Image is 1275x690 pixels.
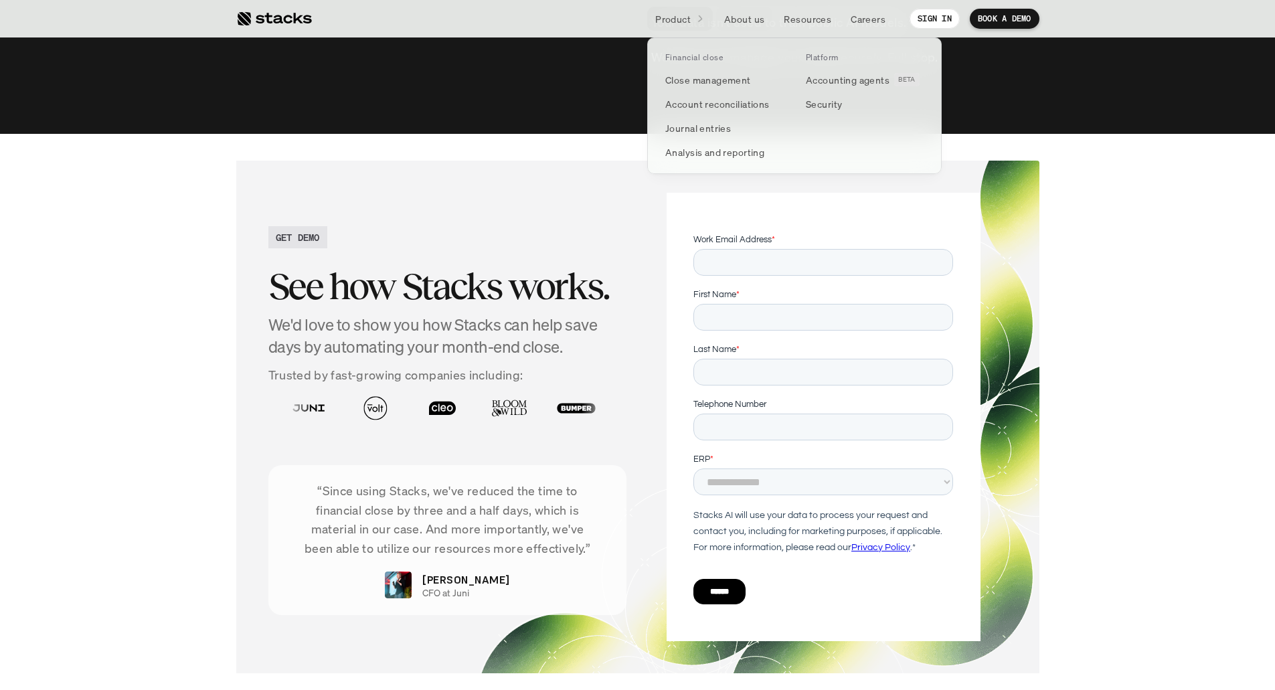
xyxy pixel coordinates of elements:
p: Financial close [665,53,723,62]
p: Close management [665,73,751,87]
h4: We'd love to show you how Stacks can help save days by automating your month-end close. [268,314,627,359]
p: Account reconciliations [665,97,770,111]
a: BOOK A DEMO [970,9,1039,29]
a: SIGN IN [910,9,960,29]
p: Product [655,12,691,26]
p: “Since using Stacks, we've reduced the time to financial close by three and a half days, which is... [288,481,607,558]
p: Careers [851,12,885,26]
p: Resources [784,12,831,26]
p: Analysis and reporting [665,145,764,159]
p: CFO at Juni [422,588,469,599]
p: Security [806,97,842,111]
h2: BETA [898,76,916,84]
p: BOOK A DEMO [978,14,1031,23]
p: Accounting agents [806,73,889,87]
p: Journal entries [665,121,731,135]
a: Account reconciliations [657,92,791,116]
iframe: Form 0 [693,233,953,628]
a: About us [716,7,772,31]
a: Close management [657,68,791,92]
h2: See how Stacks works. [268,266,627,307]
p: Platform [806,53,839,62]
a: Resources [776,7,839,31]
p: About us [724,12,764,26]
a: Analysis and reporting [657,140,791,164]
a: Journal entries [657,116,791,140]
p: [PERSON_NAME] [422,572,509,588]
a: Careers [843,7,894,31]
a: Accounting agentsBETA [798,68,932,92]
p: Trusted by fast-growing companies including: [268,365,627,385]
h2: GET DEMO [276,230,320,244]
a: Security [798,92,932,116]
p: SIGN IN [918,14,952,23]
